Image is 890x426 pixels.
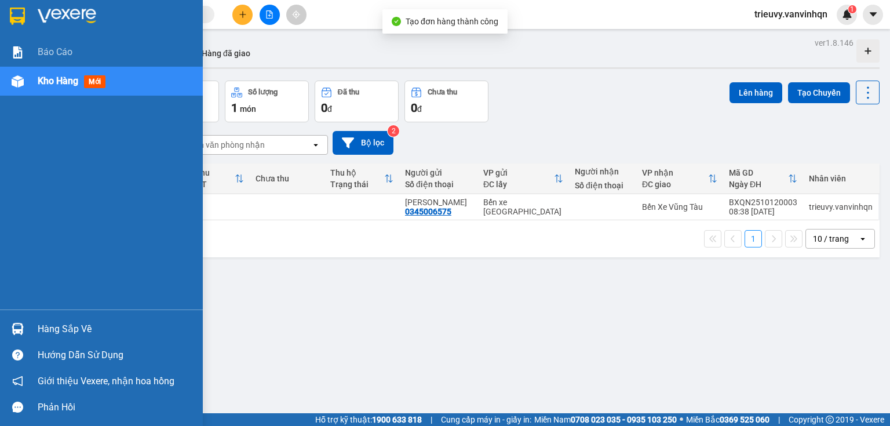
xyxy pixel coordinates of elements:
[12,75,24,88] img: warehouse-icon
[286,5,307,25] button: aim
[575,167,630,176] div: Người nhận
[405,207,451,216] div: 0345006575
[534,413,677,426] span: Miền Nam
[642,202,717,212] div: Bến Xe Vũng Tàu
[868,9,878,20] span: caret-down
[12,323,24,335] img: warehouse-icon
[405,180,472,189] div: Số điện thoại
[232,5,253,25] button: plus
[406,17,498,26] span: Tạo đơn hàng thành công
[405,198,472,207] div: tấn lộc
[723,163,803,194] th: Toggle SortBy
[180,163,250,194] th: Toggle SortBy
[338,88,359,96] div: Đã thu
[826,416,834,424] span: copyright
[642,180,708,189] div: ĐC giao
[311,140,320,150] svg: open
[256,174,319,183] div: Chưa thu
[858,234,867,243] svg: open
[185,168,235,177] div: Đã thu
[315,413,422,426] span: Hỗ trợ kỹ thuật:
[745,230,762,247] button: 1
[850,5,854,13] span: 1
[575,181,630,190] div: Số điện thoại
[809,202,873,212] div: trieuvy.vanvinhqn
[729,168,788,177] div: Mã GD
[265,10,273,19] span: file-add
[225,81,309,122] button: Số lượng1món
[38,374,174,388] span: Giới thiệu Vexere, nhận hoa hồng
[729,198,797,207] div: BXQN2510120003
[327,104,332,114] span: đ
[38,45,72,59] span: Báo cáo
[330,180,384,189] div: Trạng thái
[788,82,850,103] button: Tạo Chuyến
[483,168,554,177] div: VP gửi
[392,17,401,26] span: check-circle
[863,5,883,25] button: caret-down
[686,413,769,426] span: Miền Bắc
[428,88,457,96] div: Chưa thu
[12,376,23,387] span: notification
[483,198,563,216] div: Bến xe [GEOGRAPHIC_DATA]
[10,8,25,25] img: logo-vxr
[231,101,238,115] span: 1
[729,207,797,216] div: 08:38 [DATE]
[477,163,569,194] th: Toggle SortBy
[315,81,399,122] button: Đã thu0đ
[809,174,873,183] div: Nhân viên
[404,81,488,122] button: Chưa thu0đ
[372,415,422,424] strong: 1900 633 818
[848,5,856,13] sup: 1
[12,349,23,361] span: question-circle
[84,75,105,88] span: mới
[192,39,260,67] button: Hàng đã giao
[729,180,788,189] div: Ngày ĐH
[38,347,194,364] div: Hướng dẫn sử dụng
[720,415,769,424] strong: 0369 525 060
[405,168,472,177] div: Người gửi
[239,10,247,19] span: plus
[815,37,853,49] div: ver 1.8.146
[240,104,256,114] span: món
[417,104,422,114] span: đ
[571,415,677,424] strong: 0708 023 035 - 0935 103 250
[642,168,708,177] div: VP nhận
[813,233,849,245] div: 10 / trang
[12,402,23,413] span: message
[38,321,194,338] div: Hàng sắp về
[333,131,393,155] button: Bộ lọc
[248,88,278,96] div: Số lượng
[12,46,24,59] img: solution-icon
[636,163,723,194] th: Toggle SortBy
[483,180,554,189] div: ĐC lấy
[680,417,683,422] span: ⚪️
[388,125,399,137] sup: 2
[745,7,837,21] span: trieuvy.vanvinhqn
[321,101,327,115] span: 0
[842,9,852,20] img: icon-new-feature
[330,168,384,177] div: Thu hộ
[260,5,280,25] button: file-add
[38,75,78,86] span: Kho hàng
[729,82,782,103] button: Lên hàng
[856,39,880,63] div: Tạo kho hàng mới
[431,413,432,426] span: |
[778,413,780,426] span: |
[441,413,531,426] span: Cung cấp máy in - giấy in:
[411,101,417,115] span: 0
[185,180,235,189] div: HTTT
[185,139,265,151] div: Chọn văn phòng nhận
[292,10,300,19] span: aim
[324,163,399,194] th: Toggle SortBy
[38,399,194,416] div: Phản hồi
